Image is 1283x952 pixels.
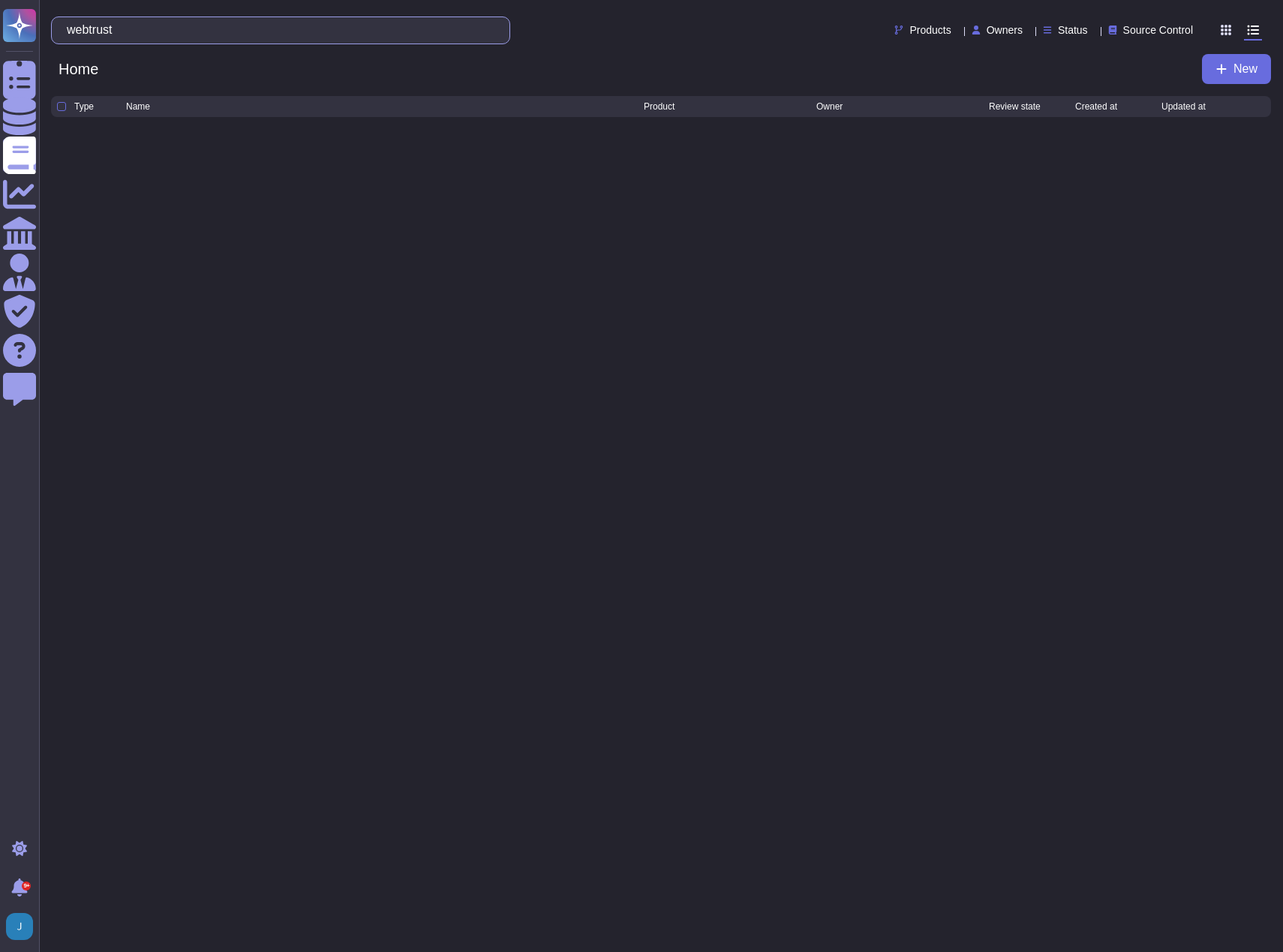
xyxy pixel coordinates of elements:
span: Status [1058,25,1088,35]
input: Search by keywords [59,17,494,44]
div: 9+ [22,881,31,890]
button: New [1202,54,1271,84]
span: Updated at [1161,102,1206,111]
span: Home [51,58,106,80]
span: New [1233,63,1257,75]
span: Source Control [1123,25,1193,35]
span: Type [74,102,94,111]
img: user [6,913,33,940]
span: Name [126,102,150,111]
span: Owner [816,102,843,111]
span: Review state [989,102,1041,111]
span: Product [644,102,675,111]
span: Products [909,25,951,35]
button: user [3,910,44,943]
span: Created at [1075,102,1117,111]
span: Owners [987,25,1023,35]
